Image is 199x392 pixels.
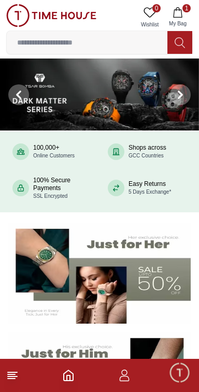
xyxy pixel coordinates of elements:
img: ... [6,4,96,27]
a: Home [62,369,75,382]
a: 0Wishlist [137,4,163,31]
span: 1 [182,4,191,12]
button: 1My Bag [163,4,193,31]
span: Online Customers [33,153,75,158]
div: 100,000+ [33,144,75,159]
div: Chat Widget [168,361,191,384]
span: 5 Days Exchange* [129,189,171,195]
div: 100% Secure Payments [33,177,91,200]
span: GCC Countries [129,153,164,158]
div: Shops across [129,144,166,159]
span: SSL Encrypted [33,193,67,199]
span: Wishlist [137,21,163,28]
span: 0 [152,4,161,12]
div: Easy Returns [129,180,171,196]
span: My Bag [165,20,191,27]
img: Women's Watches Banner [8,223,191,324]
